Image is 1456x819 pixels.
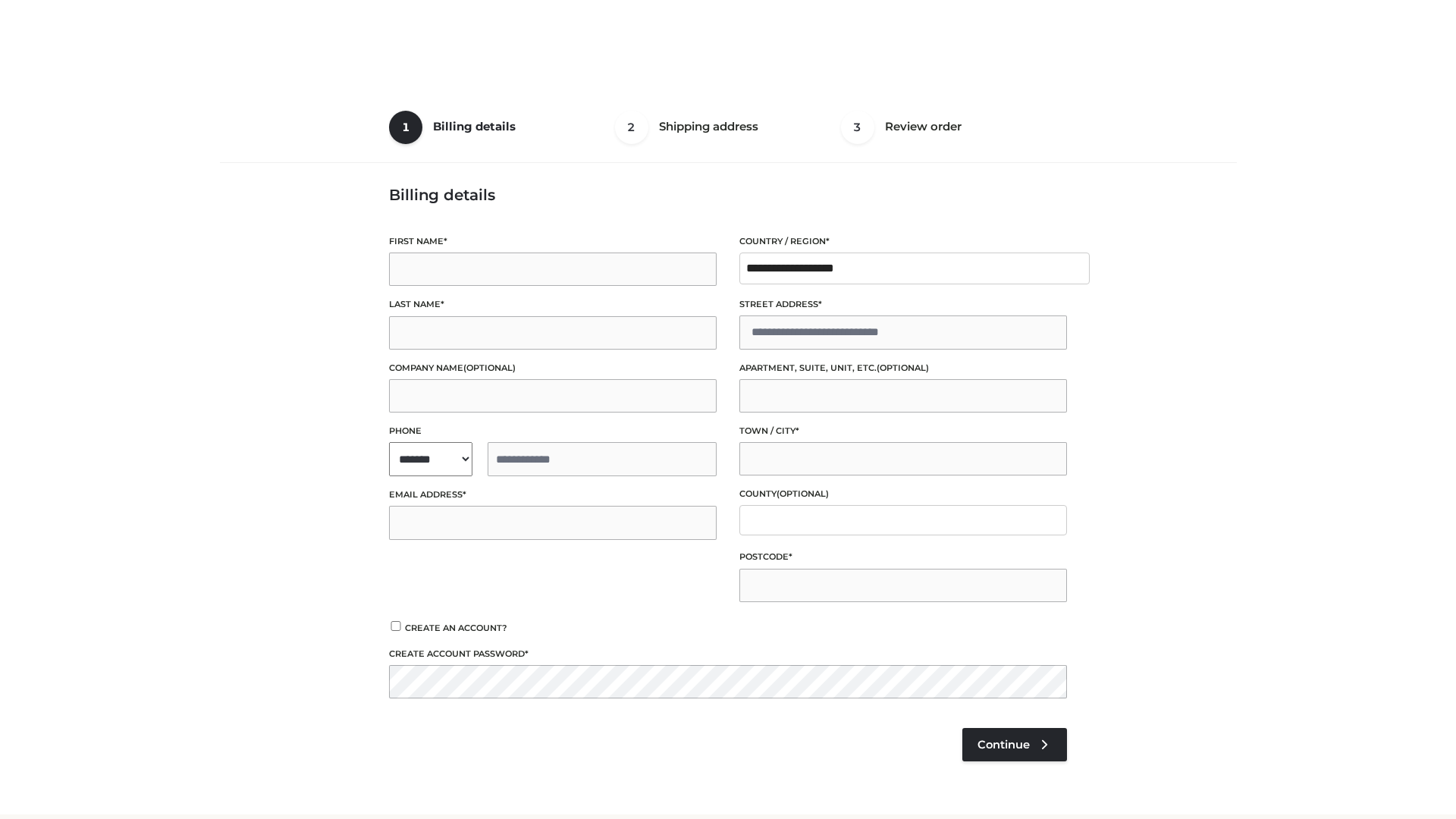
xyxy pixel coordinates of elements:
a: Continue [962,728,1067,761]
label: Phone [389,424,717,438]
label: Create account password [389,647,1067,661]
span: Billing details [433,119,516,133]
span: 1 [389,111,422,144]
h3: Billing details [389,186,1067,204]
label: Email address [389,488,717,502]
input: Create an account? [389,621,403,631]
span: Continue [977,738,1030,752]
label: Apartment, suite, unit, etc. [739,361,1067,375]
label: County [739,487,1067,501]
label: First name [389,234,717,249]
span: Create an account? [405,623,507,633]
span: Shipping address [659,119,758,133]
span: (optional) [777,488,829,499]
label: Country / Region [739,234,1067,249]
span: Review order [885,119,962,133]
span: 2 [615,111,648,144]
label: Last name [389,297,717,312]
label: Postcode [739,550,1067,564]
label: Company name [389,361,717,375]
span: (optional) [877,362,929,373]
label: Town / City [739,424,1067,438]
span: (optional) [463,362,516,373]
label: Street address [739,297,1067,312]
span: 3 [841,111,874,144]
